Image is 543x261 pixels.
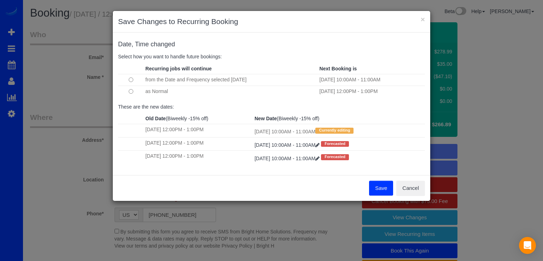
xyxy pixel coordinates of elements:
[145,66,211,71] strong: Recurring jobs will continue
[315,128,354,133] span: Currently editing
[118,41,425,48] h4: changed
[253,124,425,137] td: [DATE] 10:00AM - 11:00AM
[144,137,253,150] td: [DATE] 12:00PM - 1:00PM
[255,142,321,148] a: [DATE] 10:00AM - 11:00AM
[253,113,425,124] th: (Biweekly -15% off)
[144,86,317,97] td: as Normal
[144,151,253,164] td: [DATE] 12:00PM - 1:00PM
[118,53,425,60] p: Select how you want to handle future bookings:
[396,181,425,196] button: Cancel
[144,74,317,86] td: from the Date and Frequency selected [DATE]
[318,74,425,86] td: [DATE] 10:00AM - 11:00AM
[321,154,349,160] span: Forecasted
[321,141,349,147] span: Forecasted
[144,113,253,124] th: (Biweekly -15% off)
[118,103,425,110] p: These are the new dates:
[369,181,393,196] button: Save
[318,86,425,97] td: [DATE] 12:00PM - 1:00PM
[255,116,277,121] strong: New Date
[320,66,357,71] strong: Next Booking is
[144,124,253,137] td: [DATE] 12:00PM - 1:00PM
[519,237,536,254] div: Open Intercom Messenger
[255,156,321,161] a: [DATE] 10:00AM - 11:00AM
[421,16,425,23] button: ×
[118,16,425,27] h3: Save Changes to Recurring Booking
[145,116,166,121] strong: Old Date
[118,41,149,48] span: Date, Time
